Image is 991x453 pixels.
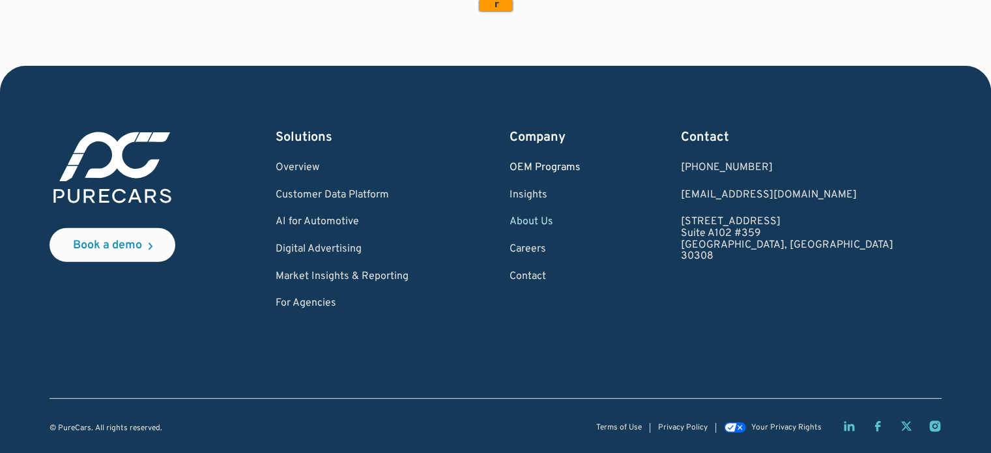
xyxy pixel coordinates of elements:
a: Terms of Use [596,424,642,432]
a: Overview [276,162,409,174]
div: Company [509,128,580,147]
a: Careers [509,244,580,256]
img: purecars logo [50,128,175,207]
div: Book a demo [73,240,142,252]
input: ASIN, PO, Alias, + more... [69,5,173,22]
a: Twitter X page [900,420,913,433]
a: For Agencies [276,298,409,310]
div: © PureCars. All rights reserved. [50,424,162,433]
a: Facebook page [871,420,884,433]
input: ASIN [201,3,263,13]
a: Book a demo [50,228,175,262]
a: AI for Automotive [276,216,409,228]
a: Customer Data Platform [276,190,409,201]
a: Email us [681,190,893,201]
div: Solutions [276,128,409,147]
a: LinkedIn page [842,420,855,433]
a: Contact [509,271,580,283]
a: Your Privacy Rights [724,424,822,433]
a: Privacy Policy [658,424,708,432]
a: View [201,13,222,23]
a: Digital Advertising [276,244,409,256]
a: Copy [222,13,244,23]
a: [STREET_ADDRESS]Suite A102 #359[GEOGRAPHIC_DATA], [GEOGRAPHIC_DATA]30308 [681,216,893,262]
a: OEM Programs [509,162,580,174]
a: Market Insights & Reporting [276,271,409,283]
img: jecohen [32,5,48,21]
div: Your Privacy Rights [751,424,822,432]
div: Contact [681,128,893,147]
a: Insights [509,190,580,201]
a: Clear [244,13,265,23]
a: About Us [509,216,580,228]
a: Instagram page [928,420,941,433]
div: [PHONE_NUMBER] [681,162,893,174]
